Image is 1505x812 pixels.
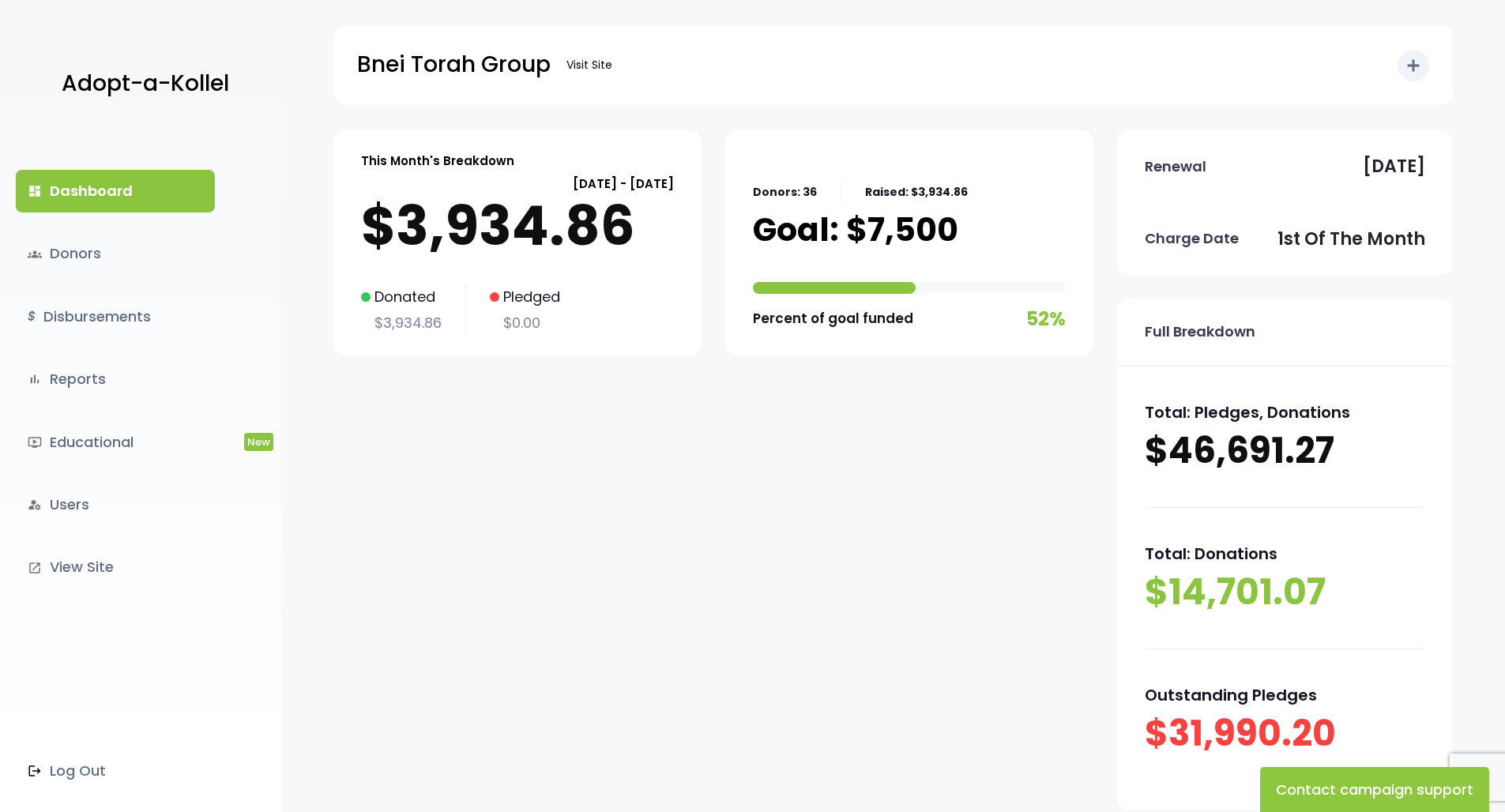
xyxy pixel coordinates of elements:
[559,50,620,81] a: Visit Site
[1145,681,1425,709] p: Outstanding Pledges
[16,750,215,792] a: Log Out
[1145,427,1425,476] p: $46,691.27
[1363,151,1425,182] p: [DATE]
[490,310,560,336] p: $0.00
[1145,568,1425,617] p: $14,701.07
[1404,56,1423,75] i: add
[28,561,42,575] i: launch
[62,64,229,103] p: Adopt-a-Kollel
[361,173,674,194] p: [DATE] - [DATE]
[357,45,551,85] p: Bnei Torah Group
[28,247,42,261] span: groups
[28,372,42,386] i: bar_chart
[1145,709,1425,758] p: $31,990.20
[28,498,42,512] i: manage_accounts
[16,358,215,400] a: bar_chartReports
[361,310,442,336] p: $3,934.86
[16,232,215,275] a: groupsDonors
[1145,226,1239,251] p: Charge Date
[490,284,560,310] p: Pledged
[16,170,215,212] a: dashboardDashboard
[16,421,215,464] a: ondemand_videoEducationalNew
[244,433,273,451] span: New
[753,182,817,202] p: Donors: 36
[1277,224,1425,255] p: 1st of the month
[1145,319,1255,344] p: Full Breakdown
[753,210,958,250] p: Goal: $7,500
[1145,398,1425,427] p: Total: Pledges, Donations
[753,306,913,331] p: Percent of goal funded
[54,46,229,122] a: Adopt-a-Kollel
[16,483,215,526] a: manage_accountsUsers
[16,546,215,588] a: launchView Site
[28,435,42,449] i: ondemand_video
[16,295,215,338] a: $Disbursements
[1026,302,1066,336] p: 52%
[1398,50,1429,81] button: add
[1145,154,1206,179] p: Renewal
[361,284,442,310] p: Donated
[1145,539,1425,568] p: Total: Donations
[1260,767,1489,812] button: Contact campaign support
[865,182,968,202] p: Raised: $3,934.86
[361,150,514,171] p: This Month's Breakdown
[28,184,42,198] i: dashboard
[361,194,674,258] p: $3,934.86
[28,306,36,329] i: $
